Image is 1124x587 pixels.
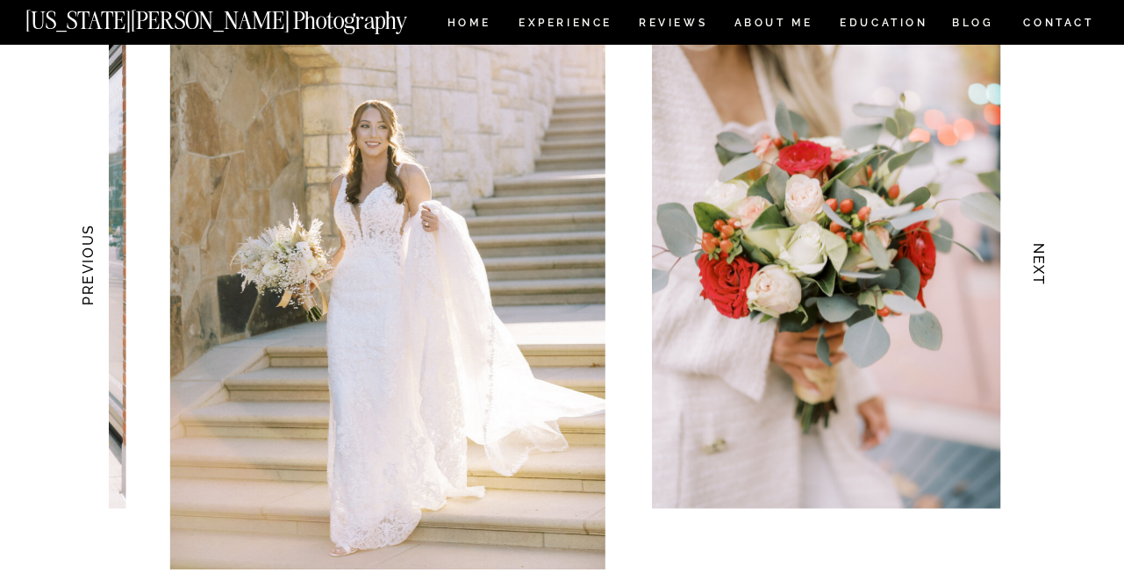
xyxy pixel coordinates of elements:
[444,18,494,32] a: HOME
[25,9,466,24] a: [US_STATE][PERSON_NAME] Photography
[952,18,994,32] a: BLOG
[77,210,96,320] h3: PREVIOUS
[838,18,930,32] a: EDUCATION
[1029,210,1048,320] h3: NEXT
[1022,13,1095,32] a: CONTACT
[734,18,813,32] a: ABOUT ME
[639,18,705,32] a: REVIEWS
[519,18,611,32] a: Experience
